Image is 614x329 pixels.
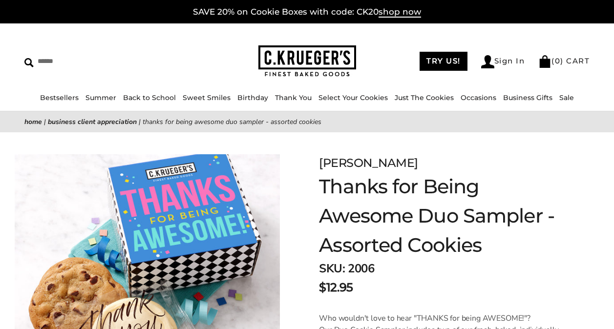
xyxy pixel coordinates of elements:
a: Birthday [237,93,268,102]
a: Business Gifts [503,93,552,102]
a: Business Client Appreciation [48,117,137,126]
a: Sale [559,93,574,102]
img: Bag [538,55,551,68]
span: $12.95 [319,279,353,296]
span: | [139,117,141,126]
a: Thank You [275,93,312,102]
a: Sweet Smiles [183,93,231,102]
a: Bestsellers [40,93,79,102]
span: 0 [555,56,561,65]
a: Occasions [461,93,496,102]
span: | [44,117,46,126]
h1: Thanks for Being Awesome Duo Sampler - Assorted Cookies [319,172,565,260]
a: (0) CART [538,56,590,65]
a: Select Your Cookies [318,93,388,102]
span: shop now [379,7,421,18]
span: 2006 [348,261,374,276]
span: Thanks for Being Awesome Duo Sampler - Assorted Cookies [143,117,321,126]
nav: breadcrumbs [24,116,590,127]
a: Home [24,117,42,126]
a: Back to School [123,93,176,102]
img: C.KRUEGER'S [258,45,356,77]
input: Search [24,54,153,69]
a: SAVE 20% on Cookie Boxes with code: CK20shop now [193,7,421,18]
strong: SKU: [319,261,345,276]
div: [PERSON_NAME] [319,154,565,172]
img: Search [24,58,34,67]
a: Just The Cookies [395,93,454,102]
img: Account [481,55,494,68]
a: TRY US! [420,52,467,71]
a: Sign In [481,55,525,68]
a: Summer [85,93,116,102]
